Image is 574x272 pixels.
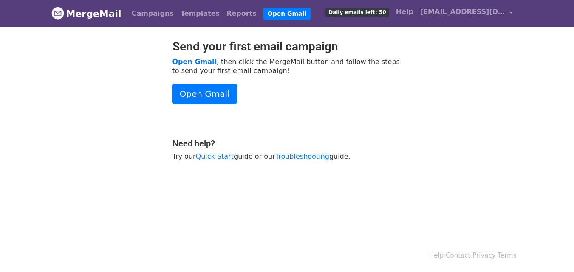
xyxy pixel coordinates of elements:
[472,252,495,259] a: Privacy
[172,58,217,66] a: Open Gmail
[275,152,329,160] a: Troubleshooting
[322,3,392,20] a: Daily emails left: 50
[172,152,402,161] p: Try our guide or our guide.
[446,252,470,259] a: Contact
[325,8,389,17] span: Daily emails left: 50
[429,252,444,259] a: Help
[172,84,237,104] a: Open Gmail
[51,5,122,22] a: MergeMail
[417,3,516,23] a: [EMAIL_ADDRESS][DOMAIN_NAME]
[128,5,177,22] a: Campaigns
[172,39,402,54] h2: Send your first email campaign
[263,8,311,20] a: Open Gmail
[177,5,223,22] a: Templates
[498,252,516,259] a: Terms
[420,7,505,17] span: [EMAIL_ADDRESS][DOMAIN_NAME]
[172,138,402,149] h4: Need help?
[196,152,234,160] a: Quick Start
[223,5,260,22] a: Reports
[532,231,574,272] iframe: Chat Widget
[393,3,417,20] a: Help
[51,7,64,20] img: MergeMail logo
[172,57,402,75] p: , then click the MergeMail button and follow the steps to send your first email campaign!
